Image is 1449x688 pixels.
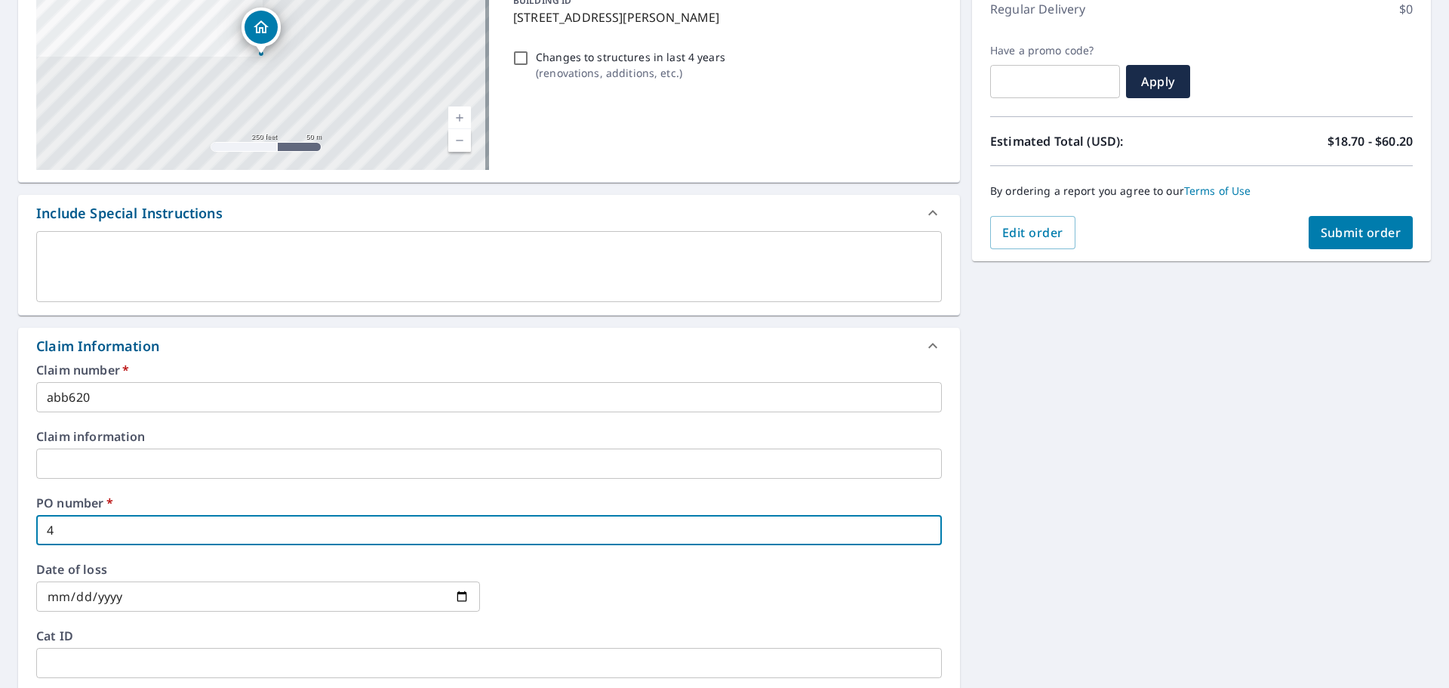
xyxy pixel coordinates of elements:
label: Date of loss [36,563,480,575]
div: Include Special Instructions [18,195,960,231]
div: Dropped pin, building 1, Residential property, 4054 76th St SW Byron Center, MI 49315 [241,8,281,54]
label: Have a promo code? [990,44,1120,57]
p: $18.70 - $60.20 [1327,132,1413,150]
p: By ordering a report you agree to our [990,184,1413,198]
label: Claim number [36,364,942,376]
div: Claim Information [18,328,960,364]
button: Apply [1126,65,1190,98]
p: [STREET_ADDRESS][PERSON_NAME] [513,8,936,26]
label: PO number [36,497,942,509]
span: Apply [1138,73,1178,90]
p: Estimated Total (USD): [990,132,1201,150]
button: Submit order [1309,216,1414,249]
p: ( renovations, additions, etc. ) [536,65,725,81]
a: Current Level 17, Zoom Out [448,129,471,152]
span: Submit order [1321,224,1401,241]
div: Claim Information [36,336,159,356]
button: Edit order [990,216,1075,249]
span: Edit order [1002,224,1063,241]
label: Cat ID [36,630,942,642]
p: Changes to structures in last 4 years [536,49,725,65]
label: Claim information [36,430,942,443]
div: Include Special Instructions [36,203,223,224]
a: Current Level 17, Zoom In [448,106,471,129]
a: Terms of Use [1184,184,1251,198]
